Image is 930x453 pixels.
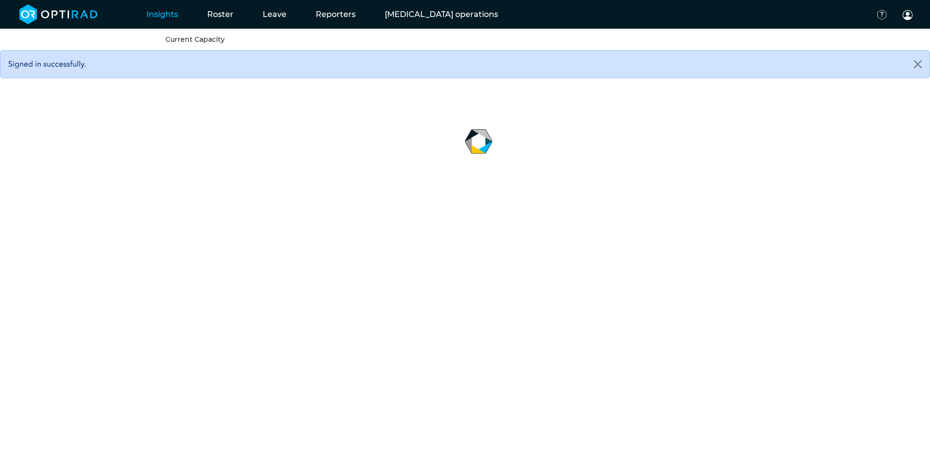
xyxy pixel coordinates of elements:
img: brand-opti-rad-logos-blue-and-white-d2f68631ba2948856bd03f2d395fb146ddc8fb01b4b6e9315ea85fa773367... [19,4,98,24]
a: Current Capacity [165,35,225,44]
button: Close [906,51,930,78]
